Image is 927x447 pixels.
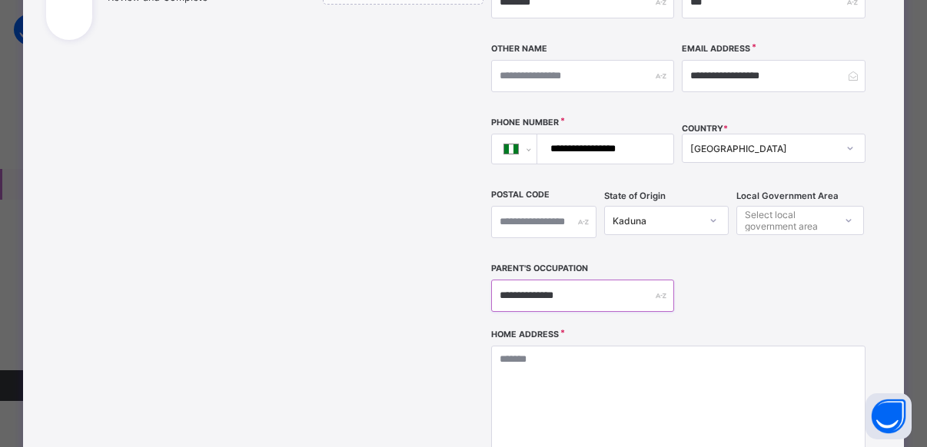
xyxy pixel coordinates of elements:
label: Home Address [491,329,559,339]
span: Local Government Area [736,190,839,201]
label: Phone Number [491,118,559,127]
span: State of Origin [604,190,666,201]
div: Kaduna [613,215,699,227]
span: COUNTRY [682,124,728,134]
label: Email Address [682,44,750,54]
div: Select local government area [745,206,832,235]
label: Other Name [491,44,547,54]
div: [GEOGRAPHIC_DATA] [690,143,837,154]
button: Open asap [866,393,912,439]
label: Postal Code [491,190,550,200]
label: Parent's Occupation [491,263,588,273]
